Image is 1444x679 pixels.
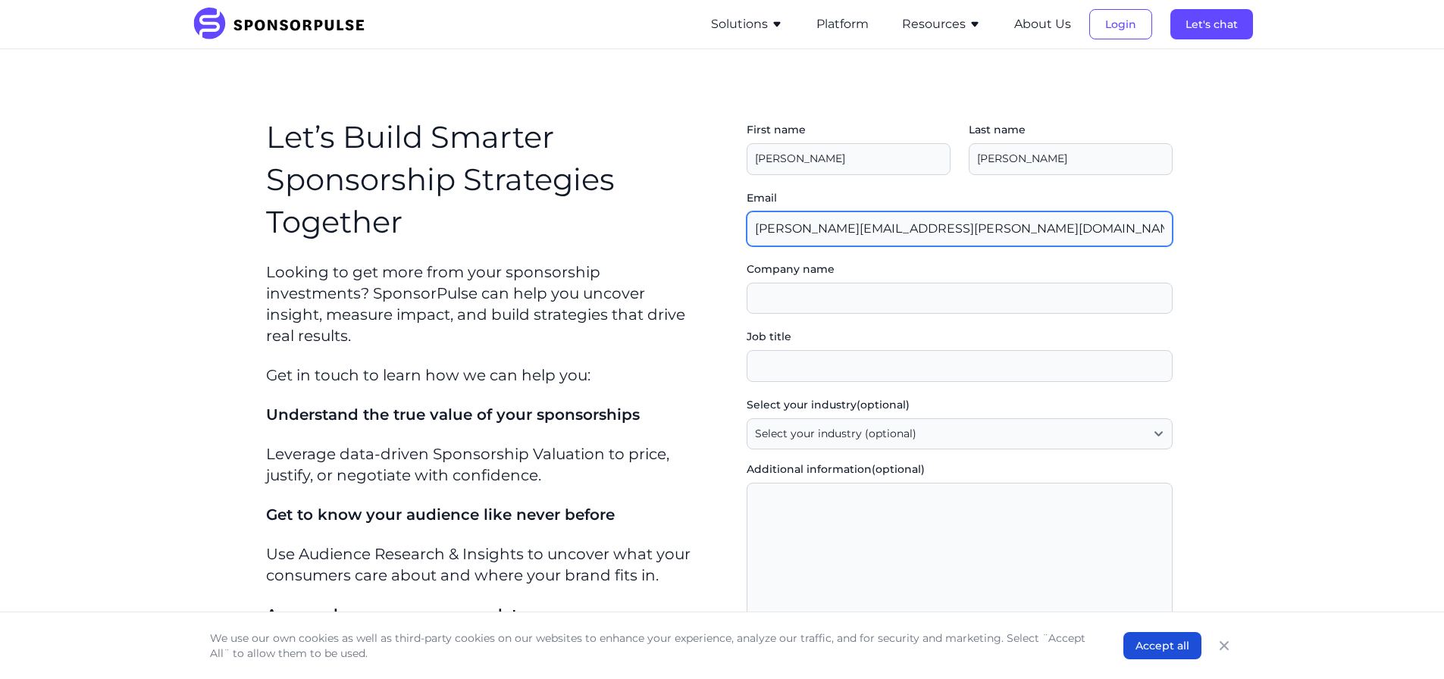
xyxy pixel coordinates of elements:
[711,15,783,33] button: Solutions
[266,543,704,586] p: Use Audience Research & Insights to uncover what your consumers care about and where your brand f...
[266,261,704,346] p: Looking to get more from your sponsorship investments? SponsorPulse can help you uncover insight,...
[747,462,1173,477] label: Additional information (optional)
[1214,635,1235,656] button: Close
[1089,17,1152,31] a: Login
[902,15,981,33] button: Resources
[1368,606,1444,679] iframe: Chat Widget
[747,397,1173,412] label: Select your industry (optional)
[266,405,640,424] span: Understand the true value of your sponsorships
[1170,17,1253,31] a: Let's chat
[747,122,951,137] label: First name
[1014,15,1071,33] button: About Us
[1123,632,1201,659] button: Accept all
[747,190,1173,205] label: Email
[969,122,1173,137] label: Last name
[1014,17,1071,31] a: About Us
[266,605,527,624] span: Access always-on consumer data
[266,443,704,486] p: Leverage data-driven Sponsorship Valuation to price, justify, or negotiate with confidence.
[816,17,869,31] a: Platform
[266,505,615,524] span: Get to know your audience like never before
[1170,9,1253,39] button: Let's chat
[192,8,376,41] img: SponsorPulse
[266,116,704,243] h1: Let’s Build Smarter Sponsorship Strategies Together
[1089,9,1152,39] button: Login
[210,630,1093,661] p: We use our own cookies as well as third-party cookies on our websites to enhance your experience,...
[266,365,704,386] p: Get in touch to learn how we can help you:
[747,261,1173,277] label: Company name
[747,329,1173,344] label: Job title
[816,15,869,33] button: Platform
